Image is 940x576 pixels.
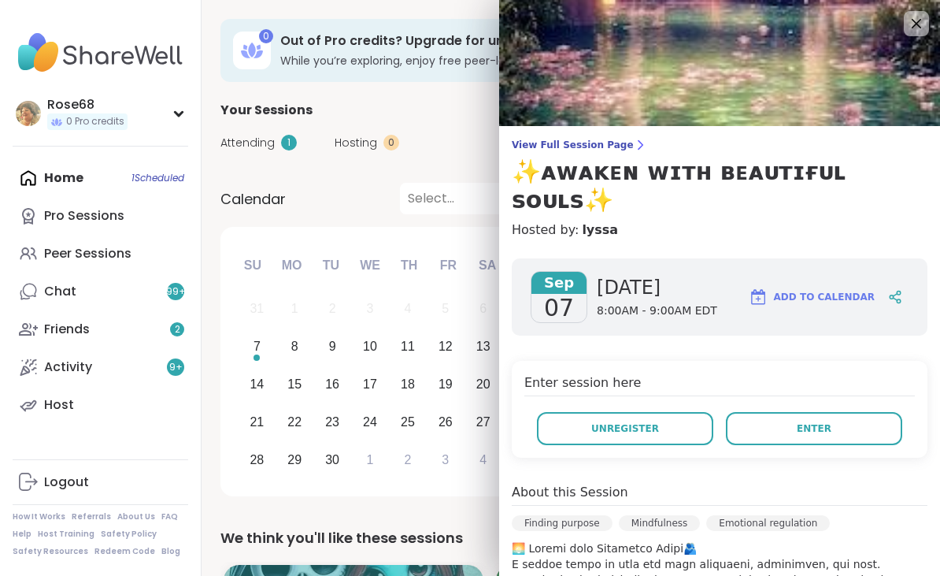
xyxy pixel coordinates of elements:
[44,474,89,491] div: Logout
[13,197,188,235] a: Pro Sessions
[278,368,312,402] div: Choose Monday, September 15th, 2025
[274,248,309,283] div: Mo
[537,412,713,445] button: Unregister
[476,411,490,433] div: 27
[316,368,350,402] div: Choose Tuesday, September 16th, 2025
[169,361,183,374] span: 9 +
[240,405,274,439] div: Choose Sunday, September 21st, 2025
[466,368,500,402] div: Choose Saturday, September 20th, 2025
[391,443,425,477] div: Choose Thursday, October 2nd, 2025
[353,443,387,477] div: Choose Wednesday, October 1st, 2025
[280,32,793,50] h3: Out of Pro credits? Upgrade for unlimited Pro Sessions.
[512,515,612,531] div: Finding purpose
[470,248,505,283] div: Sa
[13,529,31,540] a: Help
[774,290,875,304] span: Add to Calendar
[479,449,487,470] div: 4
[428,405,462,439] div: Choose Friday, September 26th, 2025
[597,275,717,300] span: [DATE]
[94,546,155,557] a: Redeem Code
[431,248,465,283] div: Fr
[512,139,927,214] a: View Full Session Page✨ᴀᴡᴀᴋᴇɴ ᴡɪᴛʜ ʙᴇᴀᴜᴛɪғᴜʟ sᴏᴜʟs✨
[47,96,128,113] div: Rose68
[166,285,186,299] span: 99 +
[220,527,921,549] div: We think you'll like these sessions
[391,330,425,364] div: Choose Thursday, September 11th, 2025
[597,303,717,319] span: 8:00AM - 9:00AM EDT
[44,359,92,376] div: Activity
[392,248,427,283] div: Th
[44,245,131,262] div: Peer Sessions
[391,405,425,439] div: Choose Thursday, September 25th, 2025
[391,368,425,402] div: Choose Thursday, September 18th, 2025
[442,298,449,319] div: 5
[353,405,387,439] div: Choose Wednesday, September 24th, 2025
[287,449,302,470] div: 29
[278,443,312,477] div: Choose Monday, September 29th, 2025
[13,463,188,501] a: Logout
[466,405,500,439] div: Choose Saturday, September 27th, 2025
[220,135,275,151] span: Attending
[280,53,793,69] h3: While you’re exploring, enjoy free peer-led support sessions.
[13,511,65,522] a: How It Works
[240,443,274,477] div: Choose Sunday, September 28th, 2025
[316,292,350,326] div: Not available Tuesday, September 2nd, 2025
[250,298,264,319] div: 31
[259,29,273,43] div: 0
[238,290,501,478] div: month 2025-09
[278,292,312,326] div: Not available Monday, September 1st, 2025
[325,411,339,433] div: 23
[363,336,377,357] div: 10
[161,511,178,522] a: FAQ
[240,292,274,326] div: Not available Sunday, August 31st, 2025
[316,443,350,477] div: Choose Tuesday, September 30th, 2025
[72,511,111,522] a: Referrals
[325,373,339,395] div: 16
[44,321,90,338] div: Friends
[401,411,415,433] div: 25
[466,330,500,364] div: Choose Saturday, September 13th, 2025
[401,373,415,395] div: 18
[38,529,94,540] a: Host Training
[353,248,387,283] div: We
[428,330,462,364] div: Choose Friday, September 12th, 2025
[250,373,264,395] div: 14
[401,336,415,357] div: 11
[428,292,462,326] div: Not available Friday, September 5th, 2025
[316,405,350,439] div: Choose Tuesday, September 23rd, 2025
[291,298,298,319] div: 1
[240,330,274,364] div: Choose Sunday, September 7th, 2025
[363,373,377,395] div: 17
[313,248,348,283] div: Tu
[13,235,188,273] a: Peer Sessions
[726,412,902,445] button: Enter
[13,273,188,310] a: Chat99+
[66,115,124,128] span: 0 Pro credits
[544,294,574,322] span: 07
[101,529,157,540] a: Safety Policy
[329,336,336,357] div: 9
[161,546,180,557] a: Blog
[476,336,490,357] div: 13
[287,411,302,433] div: 22
[367,298,374,319] div: 3
[476,373,490,395] div: 20
[316,330,350,364] div: Choose Tuesday, September 9th, 2025
[439,411,453,433] div: 26
[439,336,453,357] div: 12
[582,221,618,240] a: lyssa
[466,443,500,477] div: Choose Saturday, October 4th, 2025
[220,188,286,210] span: Calendar
[13,310,188,348] a: Friends2
[325,449,339,470] div: 30
[281,135,297,151] div: 1
[742,278,882,316] button: Add to Calendar
[250,411,264,433] div: 21
[404,449,411,470] div: 2
[428,443,462,477] div: Choose Friday, October 3rd, 2025
[329,298,336,319] div: 2
[175,323,180,336] span: 2
[235,248,270,283] div: Su
[278,405,312,439] div: Choose Monday, September 22nd, 2025
[512,483,628,502] h4: About this Session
